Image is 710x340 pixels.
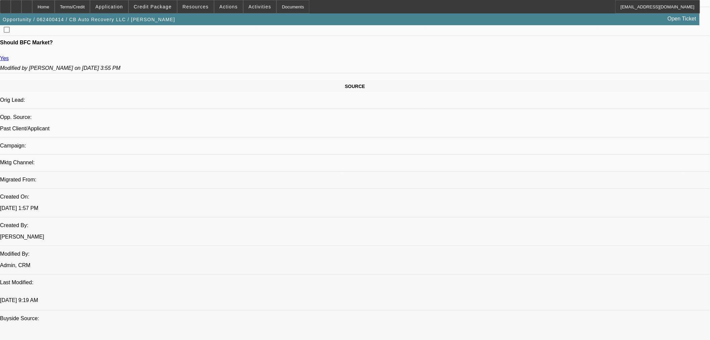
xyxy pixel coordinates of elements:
span: Credit Package [134,4,172,9]
button: Activities [244,0,276,13]
span: Application [95,4,123,9]
span: SOURCE [345,84,365,89]
span: Opportunity / 062400414 / CB Auto Recovery LLC / [PERSON_NAME] [3,17,175,22]
button: Actions [214,0,243,13]
span: Resources [183,4,209,9]
button: Credit Package [129,0,177,13]
button: Application [90,0,128,13]
span: Actions [219,4,238,9]
a: Open Ticket [665,13,699,25]
button: Resources [177,0,214,13]
span: Activities [249,4,271,9]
